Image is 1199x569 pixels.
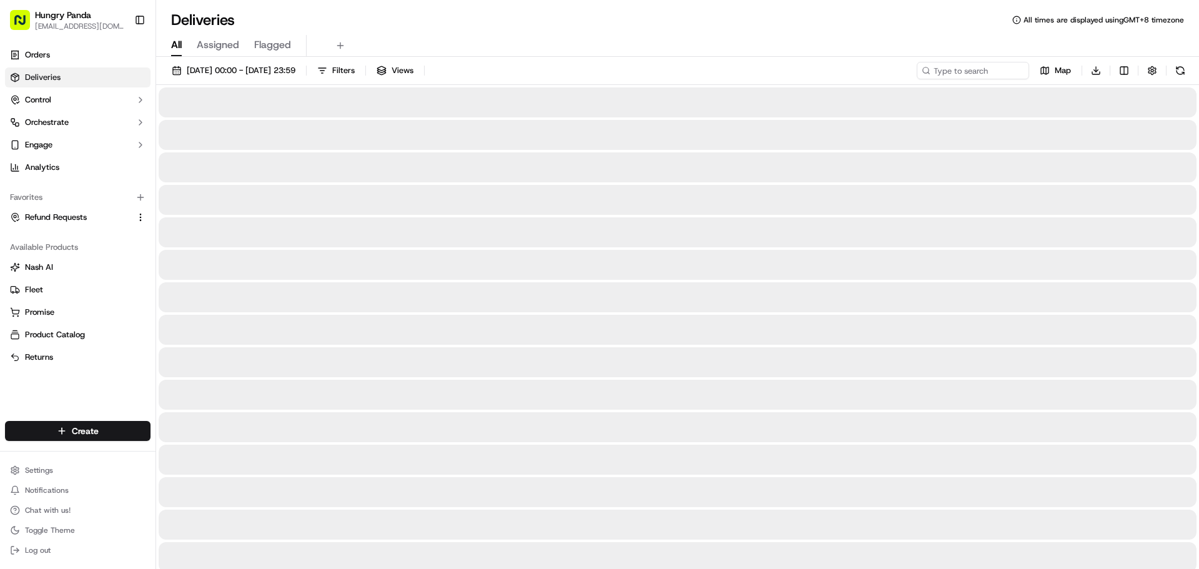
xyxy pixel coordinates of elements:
span: Returns [25,352,53,363]
button: Engage [5,135,150,155]
a: Nash AI [10,262,146,273]
button: Views [371,62,419,79]
div: Favorites [5,187,150,207]
button: [DATE] 00:00 - [DATE] 23:59 [166,62,301,79]
span: Views [392,65,413,76]
span: Assigned [197,37,239,52]
span: Create [72,425,99,437]
button: Control [5,90,150,110]
button: Returns [5,347,150,367]
button: Hungry Panda[EMAIL_ADDRESS][DOMAIN_NAME] [5,5,129,35]
span: Filters [332,65,355,76]
span: Engage [25,139,52,151]
span: Toggle Theme [25,525,75,535]
span: Settings [25,465,53,475]
span: Refund Requests [25,212,87,223]
button: Refund Requests [5,207,150,227]
a: Returns [10,352,146,363]
button: Refresh [1172,62,1189,79]
button: [EMAIL_ADDRESS][DOMAIN_NAME] [35,21,124,31]
span: Log out [25,545,51,555]
a: Orders [5,45,150,65]
span: Orders [25,49,50,61]
a: Deliveries [5,67,150,87]
button: Fleet [5,280,150,300]
span: Product Catalog [25,329,85,340]
button: Orchestrate [5,112,150,132]
button: Notifications [5,482,150,499]
span: [DATE] 00:00 - [DATE] 23:59 [187,65,295,76]
span: Promise [25,307,54,318]
a: Promise [10,307,146,318]
button: Product Catalog [5,325,150,345]
a: Fleet [10,284,146,295]
span: Fleet [25,284,43,295]
button: Nash AI [5,257,150,277]
span: Deliveries [25,72,61,83]
button: Map [1034,62,1077,79]
span: Orchestrate [25,117,69,128]
button: Hungry Panda [35,9,91,21]
span: Flagged [254,37,291,52]
span: Notifications [25,485,69,495]
span: Control [25,94,51,106]
span: Chat with us! [25,505,71,515]
span: Nash AI [25,262,53,273]
h1: Deliveries [171,10,235,30]
button: Settings [5,462,150,479]
button: Toggle Theme [5,522,150,539]
a: Analytics [5,157,150,177]
a: Refund Requests [10,212,131,223]
button: Log out [5,542,150,559]
button: Create [5,421,150,441]
span: Analytics [25,162,59,173]
button: Promise [5,302,150,322]
input: Type to search [917,62,1029,79]
button: Chat with us! [5,502,150,519]
button: Filters [312,62,360,79]
span: Map [1055,65,1071,76]
div: Available Products [5,237,150,257]
span: All [171,37,182,52]
a: Product Catalog [10,329,146,340]
span: All times are displayed using GMT+8 timezone [1024,15,1184,25]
